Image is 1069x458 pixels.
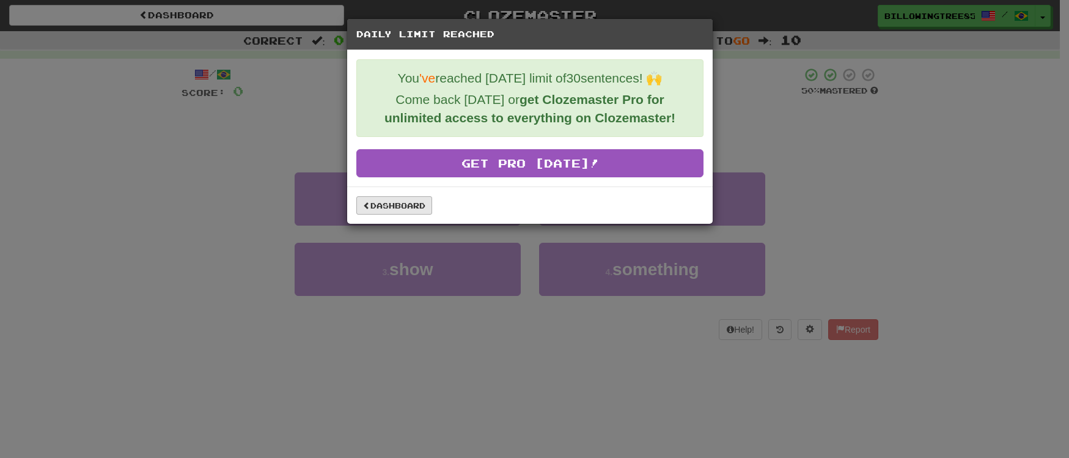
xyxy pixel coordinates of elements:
[366,90,694,127] p: Come back [DATE] or
[384,92,675,125] strong: get Clozemaster Pro for unlimited access to everything on Clozemaster!
[356,196,432,215] a: Dashboard
[356,28,703,40] h5: Daily Limit Reached
[366,69,694,87] p: You reached [DATE] limit of 30 sentences! 🙌
[419,71,435,85] xt-mark: 've
[356,149,703,177] a: Get Pro [DATE]!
